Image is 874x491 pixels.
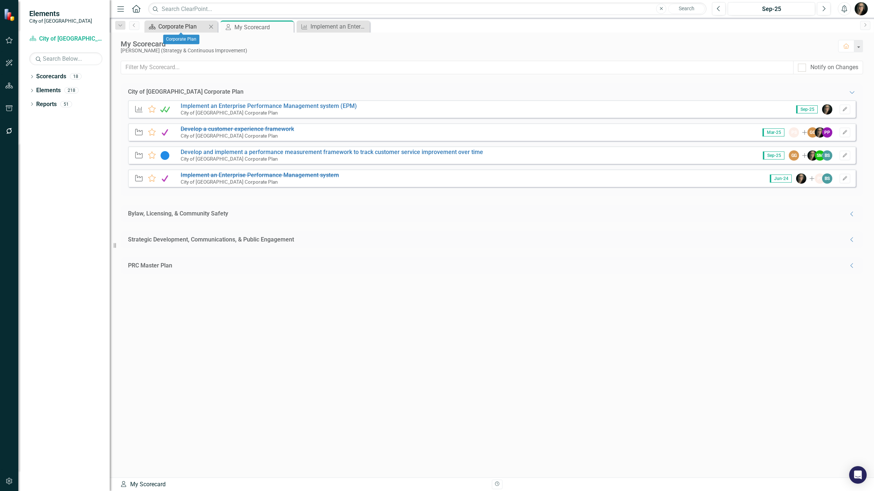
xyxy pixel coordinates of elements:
[3,8,17,22] img: ClearPoint Strategy
[822,150,832,161] div: BS
[121,48,831,53] div: [PERSON_NAME] (Strategy & Continuous Improvement)
[815,127,825,138] img: Natalie Kovach
[770,175,792,183] span: Jun-24
[181,156,278,162] small: City of [GEOGRAPHIC_DATA] Corporate Plan
[849,466,867,484] div: Open Intercom Messenger
[163,35,199,44] div: Corporate Plan
[146,22,207,31] a: Corporate Plan
[160,174,170,183] img: Complete
[815,150,825,161] div: SM
[158,22,207,31] div: Corporate Plan
[181,125,294,132] a: Develop a customer experience framework
[160,105,170,114] img: Met
[822,104,832,115] img: Natalie Kovach
[160,151,170,160] img: Not Started
[60,101,72,107] div: 51
[762,128,784,136] span: Mar-25
[128,88,244,96] div: City of [GEOGRAPHIC_DATA] Corporate Plan
[181,102,357,109] a: Implement an Enterprise Performance Management system (EPM)
[128,236,294,244] div: Strategic Development, Communications, & Public Engagement
[70,74,82,80] div: 18
[181,179,278,185] small: City of [GEOGRAPHIC_DATA] Corporate Plan
[181,172,339,179] a: Implement an Enterprise Performance Management system
[730,5,813,14] div: Sep-25
[807,127,818,138] div: GG
[789,150,799,161] div: GG
[728,2,815,15] button: Sep-25
[29,18,92,24] small: City of [GEOGRAPHIC_DATA]
[121,40,831,48] div: My Scorecard
[815,173,825,184] div: PS
[822,127,832,138] div: PP
[64,87,79,94] div: 218
[789,127,799,138] div: PS
[160,128,170,137] img: Complete
[128,210,228,218] div: Bylaw, Licensing, & Community Safety
[181,133,278,139] small: City of [GEOGRAPHIC_DATA] Corporate Plan
[668,4,705,14] button: Search
[29,9,92,18] span: Elements
[234,23,292,32] div: My Scorecard
[36,86,61,95] a: Elements
[763,151,784,160] span: Sep-25
[181,149,483,155] a: Develop and implement a performance measurement framework to track customer service improvement o...
[310,22,368,31] div: Implement an Enterprise Performance Management system (EPM)
[29,35,102,43] a: City of [GEOGRAPHIC_DATA] Corporate Plan
[181,110,278,116] small: City of [GEOGRAPHIC_DATA] Corporate Plan
[679,5,694,11] span: Search
[148,3,707,15] input: Search ClearPoint...
[128,262,172,270] div: PRC Master Plan
[822,173,832,184] div: BS
[36,100,57,109] a: Reports
[810,63,858,72] div: Notify on Changes
[796,105,818,113] span: Sep-25
[298,22,368,31] a: Implement an Enterprise Performance Management system (EPM)
[807,150,818,161] img: Natalie Kovach
[36,72,66,81] a: Scorecards
[796,173,806,184] img: Natalie Kovach
[121,61,794,74] input: Filter My Scorecard...
[120,480,486,489] div: My Scorecard
[855,2,868,15] img: Natalie Kovach
[29,52,102,65] input: Search Below...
